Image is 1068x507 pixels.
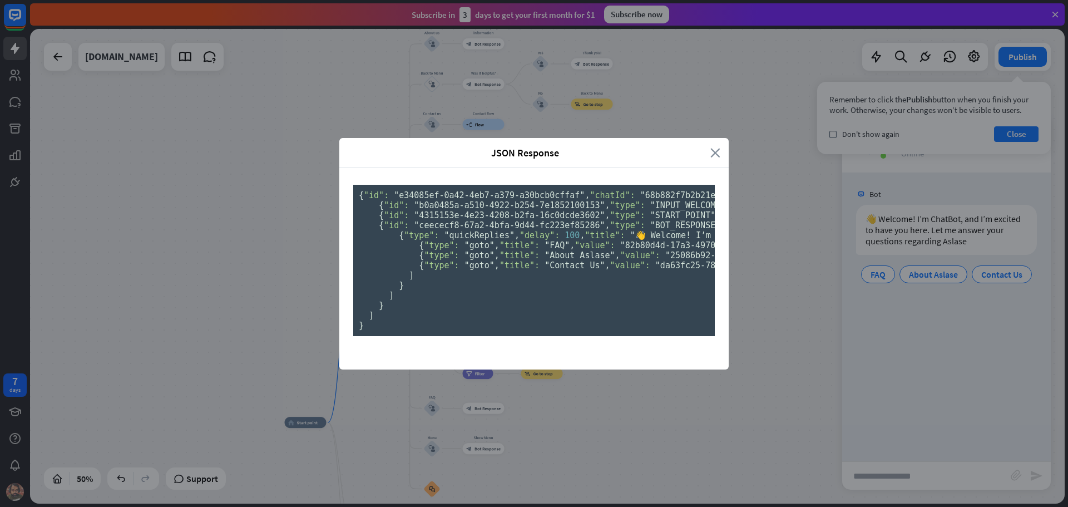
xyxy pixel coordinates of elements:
[640,190,771,200] span: "68b882f7b2b21e0007cf4346"
[464,240,495,250] span: "goto"
[424,260,459,270] span: "type":
[610,260,650,270] span: "value":
[464,250,495,260] span: "goto"
[384,200,409,210] span: "id":
[650,220,720,230] span: "BOT_RESPONSE"
[545,250,615,260] span: "About Aslase"
[384,210,409,220] span: "id":
[650,200,725,210] span: "INPUT_WELCOME"
[414,200,605,210] span: "b0a0485a-a510-4922-b254-7e1852100153"
[610,210,645,220] span: "type":
[650,210,715,220] span: "START_POINT"
[710,146,720,159] i: close
[414,210,605,220] span: "4315153e-4e23-4208-b2fa-16c0dcde3602"
[575,240,615,250] span: "value":
[500,250,540,260] span: "title":
[348,146,702,159] span: JSON Response
[590,190,635,200] span: "chatId":
[565,230,580,240] span: 100
[545,260,605,270] span: "Contact Us"
[394,190,585,200] span: "e34085ef-0a42-4eb7-a379-a30bcb0cffaf"
[500,260,540,270] span: "title":
[444,230,515,240] span: "quickReplies"
[404,230,439,240] span: "type":
[610,200,645,210] span: "type":
[9,4,42,38] button: Open LiveChat chat widget
[364,190,389,200] span: "id":
[620,240,811,250] span: "82b80d4d-17a3-4970-b629-2f48eee8aaaa"
[620,250,660,260] span: "value":
[464,260,495,270] span: "goto"
[500,240,540,250] span: "title":
[424,250,459,260] span: "type":
[610,220,645,230] span: "type":
[665,250,856,260] span: "25086b92-e7f9-471f-9c3a-a5c2a0581b4d"
[353,185,715,336] pre: { , , , , , , , { , , , , , , , , , }, [ , ], [ { , }, { , }, { , , [ { , , , [ { , , , }, { , , ...
[655,260,846,270] span: "da63fc25-782d-4796-8232-74afc72a49e5"
[585,230,625,240] span: "title":
[414,220,605,230] span: "ceececf8-67a2-4bfa-9d44-fc223ef85286"
[545,240,570,250] span: "FAQ"
[424,240,459,250] span: "type":
[520,230,560,240] span: "delay":
[384,220,409,230] span: "id":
